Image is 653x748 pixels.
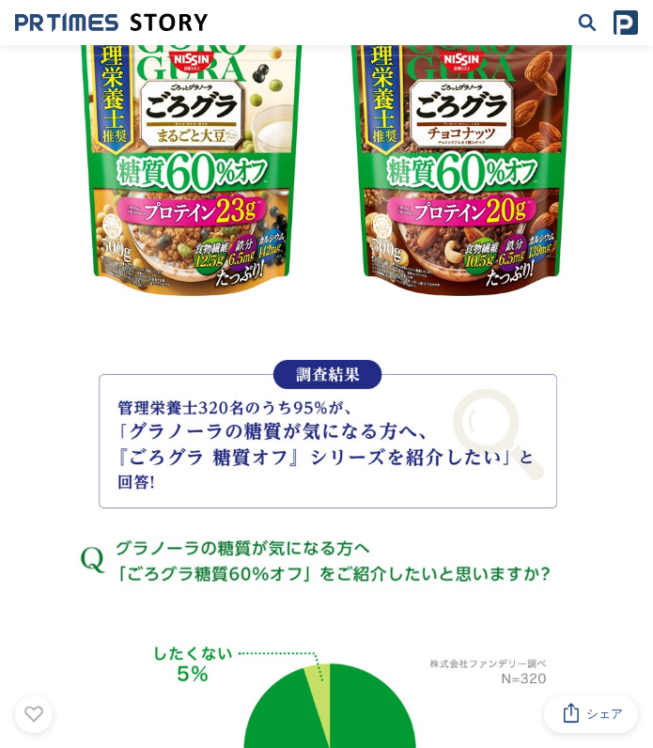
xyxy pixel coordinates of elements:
span: シェア [586,706,623,723]
img: prtimes [614,10,638,35]
img: 成果の裏側にあるストーリーをメディアに届ける [15,12,208,33]
a: 成果の裏側にあるストーリーをメディアに届ける 成果の裏側にあるストーリーをメディアに届ける [15,12,208,33]
button: シェア [544,695,638,733]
